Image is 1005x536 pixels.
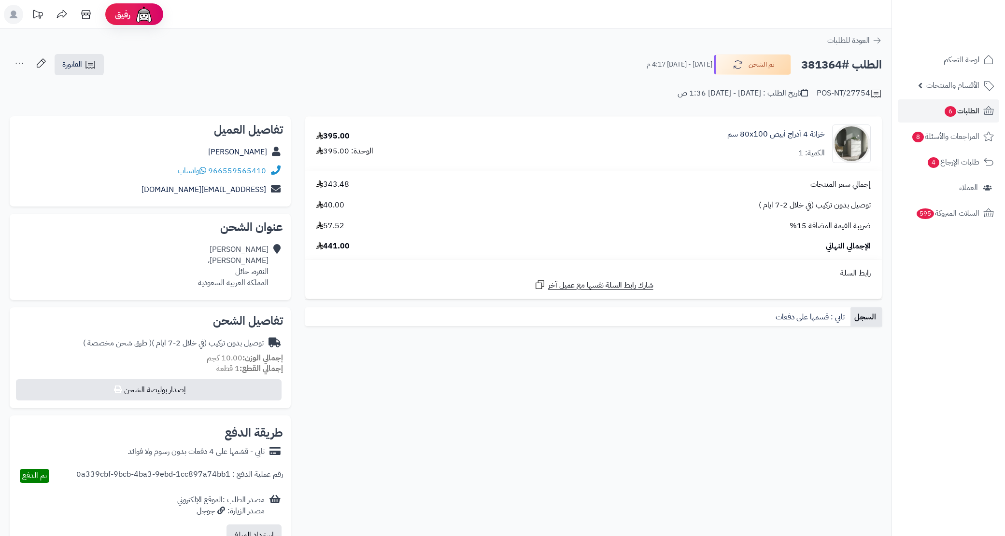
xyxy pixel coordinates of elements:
[16,379,282,400] button: إصدار بوليصة الشحن
[647,60,712,69] small: [DATE] - [DATE] 4:17 م
[772,307,850,327] a: تابي : قسمها على دفعات
[142,184,266,195] a: [EMAIL_ADDRESS][DOMAIN_NAME]
[316,220,344,232] span: 57.52
[810,179,871,190] span: إجمالي سعر المنتجات
[309,268,878,279] div: رابط السلة
[22,470,47,481] span: تم الدفع
[316,146,373,157] div: الوحدة: 395.00
[534,279,653,291] a: شارك رابط السلة نفسها مع عميل آخر
[548,280,653,291] span: شارك رابط السلة نفسها مع عميل آخر
[939,26,996,46] img: logo-2.png
[917,208,934,219] span: 595
[225,427,283,439] h2: طريقة الدفع
[240,363,283,374] strong: إجمالي القطع:
[911,130,979,143] span: المراجعات والأسئلة
[198,244,269,288] div: [PERSON_NAME] [PERSON_NAME]، النقره، حائل المملكة العربية السعودية
[898,99,999,123] a: الطلبات6
[208,146,267,158] a: [PERSON_NAME]
[926,79,979,92] span: الأقسام والمنتجات
[826,241,871,252] span: الإجمالي النهائي
[134,5,154,24] img: ai-face.png
[916,206,979,220] span: السلات المتروكة
[727,129,825,140] a: خزانة 4 أدراج أبيض ‎80x100 سم‏
[833,124,870,163] img: 1747726046-1707226648187-1702539813673-122025464545-1000x1000-90x90.jpg
[801,55,882,75] h2: الطلب #381364
[928,157,939,168] span: 4
[55,54,104,75] a: الفاتورة
[912,132,924,142] span: 8
[242,352,283,364] strong: إجمالي الوزن:
[83,338,264,349] div: توصيل بدون تركيب (في خلال 2-7 ايام )
[62,59,82,70] span: الفاتورة
[216,363,283,374] small: 1 قطعة
[177,495,265,517] div: مصدر الطلب :الموقع الإلكتروني
[17,221,283,233] h2: عنوان الشحن
[316,131,350,142] div: 395.00
[316,179,349,190] span: 343.48
[827,35,882,46] a: العودة للطلبات
[26,5,50,27] a: تحديثات المنصة
[207,352,283,364] small: 10.00 كجم
[817,88,882,99] div: POS-NT/27754
[945,106,956,117] span: 6
[759,200,871,211] span: توصيل بدون تركيب (في خلال 2-7 ايام )
[177,506,265,517] div: مصدر الزيارة: جوجل
[178,165,206,177] a: واتساب
[898,176,999,199] a: العملاء
[76,469,283,483] div: رقم عملية الدفع : 0a339cbf-9bcb-4ba3-9ebd-1cc897a74bb1
[128,446,265,457] div: تابي - قسّمها على 4 دفعات بدون رسوم ولا فوائد
[944,104,979,118] span: الطلبات
[850,307,882,327] a: السجل
[944,53,979,67] span: لوحة التحكم
[790,220,871,232] span: ضريبة القيمة المضافة 15%
[678,88,808,99] div: تاريخ الطلب : [DATE] - [DATE] 1:36 ص
[898,48,999,71] a: لوحة التحكم
[83,337,152,349] span: ( طرق شحن مخصصة )
[927,155,979,169] span: طلبات الإرجاع
[798,148,825,159] div: الكمية: 1
[898,202,999,225] a: السلات المتروكة595
[316,200,344,211] span: 40.00
[714,55,791,75] button: تم الشحن
[17,315,283,327] h2: تفاصيل الشحن
[827,35,870,46] span: العودة للطلبات
[959,181,978,194] span: العملاء
[17,124,283,136] h2: تفاصيل العميل
[208,165,266,177] a: 966559565410
[316,241,350,252] span: 441.00
[898,125,999,148] a: المراجعات والأسئلة8
[115,9,130,20] span: رفيق
[898,151,999,174] a: طلبات الإرجاع4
